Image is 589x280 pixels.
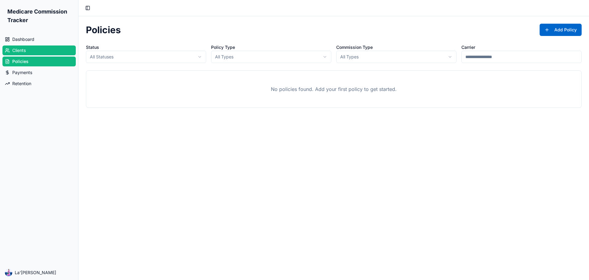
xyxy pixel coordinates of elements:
a: Dashboard [2,34,76,44]
h1: Medicare Commission Tracker [7,7,71,25]
span: La'[PERSON_NAME] [15,270,56,276]
span: Policies [12,58,29,65]
label: Carrier [461,45,475,50]
a: Payments [2,68,76,77]
div: No policies found. Add your first policy to get started. [86,70,582,108]
span: Clients [12,47,26,53]
label: Commission Type [336,45,373,50]
span: Retention [12,81,31,87]
span: Payments [12,69,32,76]
span: Dashboard [12,36,34,42]
label: Status [86,45,99,50]
h1: Policies [86,24,121,35]
img: ACg8ocKbHvfVxoZqxb2pmqqw4LC32hWVMeAPLbKYkWcR34k75YusL7nH=s96-c [5,269,12,276]
button: La'[PERSON_NAME] [2,268,76,278]
button: Add Policy [540,24,582,36]
a: Retention [2,79,76,89]
a: Policies [2,57,76,66]
a: Clients [2,45,76,55]
label: Policy Type [211,45,235,50]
